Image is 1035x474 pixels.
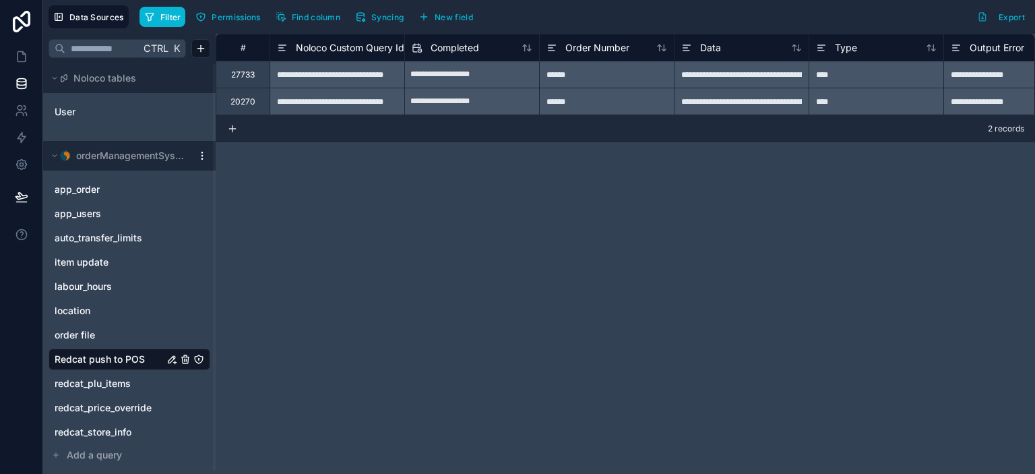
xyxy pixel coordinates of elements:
[49,300,210,322] div: location
[55,425,131,439] span: redcat_store_info
[49,349,210,370] div: Redcat push to POS
[371,12,404,22] span: Syncing
[49,5,129,28] button: Data Sources
[49,446,210,465] button: Add a query
[160,12,181,22] span: Filter
[49,251,210,273] div: item update
[700,41,721,55] span: Data
[55,256,108,269] span: item update
[49,373,210,394] div: redcat_plu_items
[835,41,857,55] span: Type
[970,41,1024,55] span: Output Error
[55,231,177,245] a: auto_transfer_limits
[73,71,136,85] span: Noloco tables
[55,105,164,119] a: User
[191,7,265,27] button: Permissions
[55,183,100,196] span: app_order
[972,5,1030,28] button: Export
[60,150,71,161] img: MySQL logo
[49,397,210,419] div: redcat_price_override
[55,401,152,415] span: redcat_price_override
[55,207,101,220] span: app_users
[49,421,210,443] div: redcat_store_info
[139,7,186,27] button: Filter
[988,123,1024,134] span: 2 records
[55,353,164,366] a: Redcat push to POS
[49,203,210,225] div: app_users
[350,7,408,27] button: Syncing
[292,12,340,22] span: Find column
[296,41,404,55] span: Noloco Custom Query Id
[55,377,131,390] span: redcat_plu_items
[49,227,210,249] div: auto_transfer_limits
[55,328,164,342] a: order file
[172,44,181,53] span: K
[431,41,479,55] span: Completed
[49,324,210,346] div: order file
[226,42,259,53] div: #
[55,280,177,293] a: labour_hours
[67,448,122,462] span: Add a query
[55,183,177,196] a: app_order
[231,69,255,80] div: 27733
[565,41,629,55] span: Order Number
[69,12,124,22] span: Data Sources
[55,280,112,293] span: labour_hours
[435,12,473,22] span: New field
[350,7,414,27] a: Syncing
[49,276,210,297] div: labour_hours
[76,149,185,162] span: orderManagementSystem
[49,146,191,165] button: MySQL logoorderManagementSystem
[212,12,260,22] span: Permissions
[49,101,210,123] div: User
[55,304,90,318] span: location
[55,425,177,439] a: redcat_store_info
[55,353,145,366] span: Redcat push to POS
[49,69,202,88] button: Noloco tables
[142,40,170,57] span: Ctrl
[230,96,255,107] div: 20270
[55,207,177,220] a: app_users
[55,401,177,415] a: redcat_price_override
[191,7,270,27] a: Permissions
[999,12,1025,22] span: Export
[55,328,95,342] span: order file
[55,256,164,269] a: item update
[55,304,177,318] a: location
[271,7,345,27] button: Find column
[55,231,142,245] span: auto_transfer_limits
[414,7,478,27] button: New field
[55,377,177,390] a: redcat_plu_items
[55,105,75,119] span: User
[49,179,210,200] div: app_order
